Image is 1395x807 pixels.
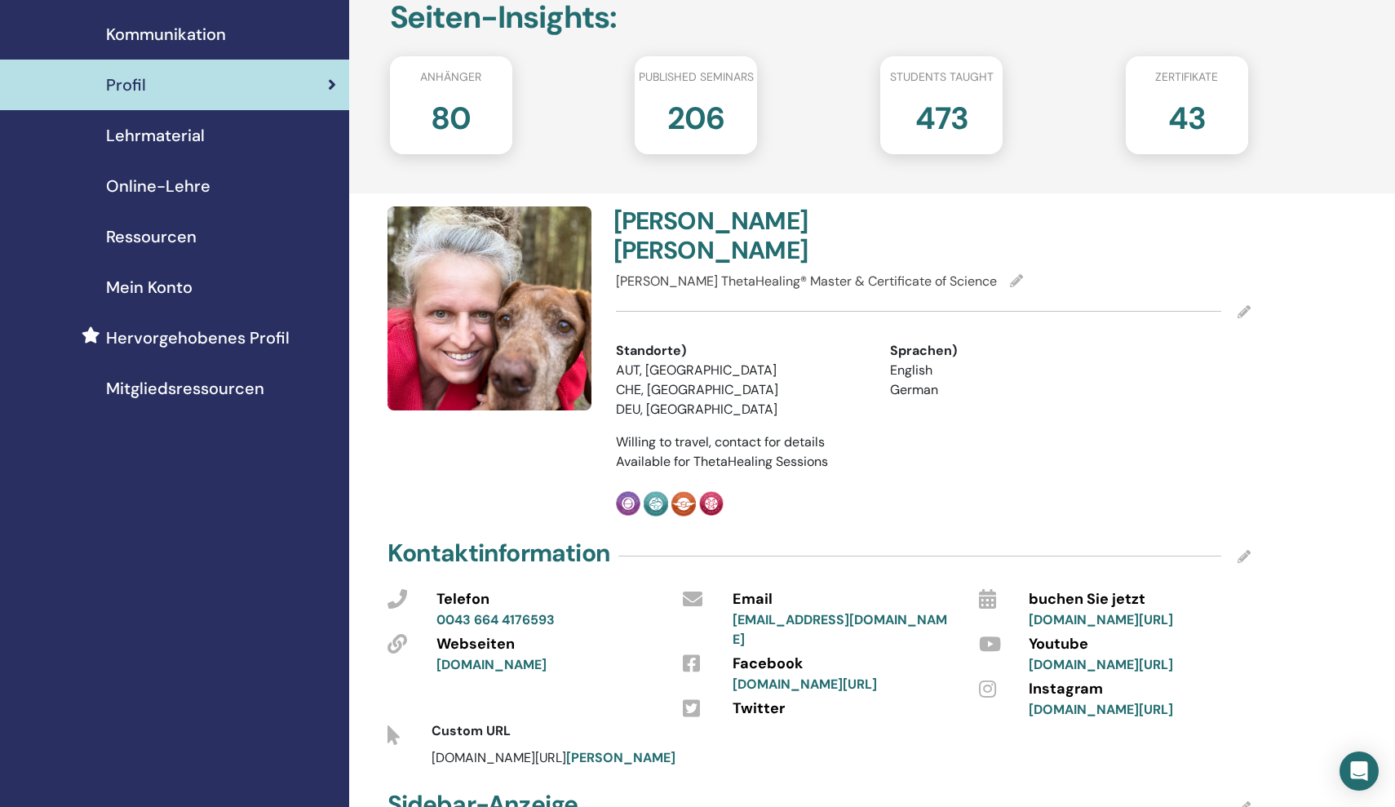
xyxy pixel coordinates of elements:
[733,611,947,648] a: [EMAIL_ADDRESS][DOMAIN_NAME]
[1029,611,1173,628] a: [DOMAIN_NAME][URL]
[106,275,193,299] span: Mein Konto
[616,453,828,470] span: Available for ThetaHealing Sessions
[106,73,146,97] span: Profil
[106,123,205,148] span: Lehrmaterial
[387,206,591,410] img: default.jpg
[106,326,290,350] span: Hervorgehobenes Profil
[387,539,611,568] h4: Kontaktinformation
[1029,634,1088,655] span: Youtube
[106,174,210,198] span: Online-Lehre
[733,676,877,693] a: [DOMAIN_NAME][URL]
[436,611,555,628] a: 0043 664 4176593
[733,654,803,675] span: Facebook
[106,224,197,249] span: Ressourcen
[616,380,866,400] li: CHE, [GEOGRAPHIC_DATA]
[1029,701,1173,718] a: [DOMAIN_NAME][URL]
[420,69,481,86] span: Anhänger
[1340,752,1379,791] div: Open Intercom Messenger
[733,589,773,610] span: Email
[616,400,866,419] li: DEU, [GEOGRAPHIC_DATA]
[436,656,547,673] a: [DOMAIN_NAME]
[616,273,997,290] span: [PERSON_NAME] ThetaHealing® Master & Certificate of Science
[890,361,1140,380] li: English
[890,341,1140,361] div: Sprachen)
[1029,679,1103,700] span: Instagram
[890,69,994,86] span: Students taught
[566,749,675,766] a: [PERSON_NAME]
[1155,69,1218,86] span: Zertifikate
[890,380,1140,400] li: German
[733,698,785,720] span: Twitter
[616,341,686,361] span: Standorte)
[667,92,724,138] h2: 206
[1029,656,1173,673] a: [DOMAIN_NAME][URL]
[915,92,968,138] h2: 473
[1168,92,1206,138] h2: 43
[616,361,866,380] li: AUT, [GEOGRAPHIC_DATA]
[432,722,511,739] span: Custom URL
[106,376,264,401] span: Mitgliedsressourcen
[1029,589,1145,610] span: buchen Sie jetzt
[432,749,675,766] span: [DOMAIN_NAME][URL]
[616,433,825,450] span: Willing to travel, contact for details
[431,92,471,138] h2: 80
[106,22,226,47] span: Kommunikation
[613,206,923,265] h4: [PERSON_NAME] [PERSON_NAME]
[436,589,489,610] span: Telefon
[639,69,754,86] span: Published seminars
[436,634,515,655] span: Webseiten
